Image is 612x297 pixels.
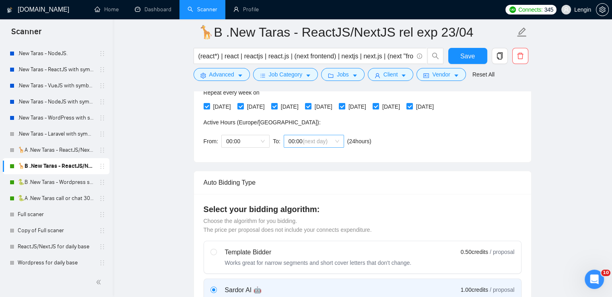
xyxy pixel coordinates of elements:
[18,158,94,174] a: 🦒B .New Taras - ReactJS/NextJS rel exp 23/04
[423,72,429,78] span: idcard
[585,270,604,289] iframe: Intercom live chat
[18,239,94,255] a: ReactJS/NextJS for daily base
[460,51,475,61] span: Save
[225,248,412,257] div: Template Bidder
[233,6,259,13] a: userProfile
[379,102,403,111] span: [DATE]
[210,102,234,111] span: [DATE]
[428,52,443,60] span: search
[427,48,443,64] button: search
[253,68,318,81] button: barsJob Categorycaret-down
[225,259,412,267] div: Works great for narrow segments and short cover letters that don't change.
[416,68,466,81] button: idcardVendorcaret-down
[311,102,336,111] span: [DATE]
[135,6,171,13] a: dashboardDashboard
[492,48,508,64] button: copy
[188,6,217,13] a: searchScanner
[18,78,94,94] a: .New Taras - VueJS with symbols
[461,248,488,256] span: 0.50 credits
[288,135,339,147] span: 00:00
[99,66,105,73] span: holder
[5,26,48,43] span: Scanner
[472,70,495,79] a: Reset All
[99,50,105,57] span: holder
[461,285,488,294] span: 1.00 credits
[194,68,250,81] button: settingAdvancedcaret-down
[99,99,105,105] span: holder
[596,6,609,13] a: setting
[7,4,12,16] img: logo
[225,285,350,295] div: Sardor AI 🤖
[204,218,372,233] span: Choose the algorithm for you bidding. The price per proposal does not include your connects expen...
[448,48,487,64] button: Save
[99,115,105,121] span: holder
[517,27,527,37] span: edit
[99,179,105,186] span: holder
[99,227,105,234] span: holder
[563,7,569,12] span: user
[383,70,398,79] span: Client
[509,6,516,13] img: upwork-logo.png
[18,174,94,190] a: 🐍B .New Taras - Wordpress short 23/04
[401,72,406,78] span: caret-down
[99,163,105,169] span: holder
[345,102,369,111] span: [DATE]
[375,72,380,78] span: user
[18,126,94,142] a: .New Taras - Laravel with symbols
[96,278,104,286] span: double-left
[518,5,542,14] span: Connects:
[198,51,413,61] input: Search Freelance Jobs...
[18,223,94,239] a: Copy of Full scaner
[347,138,371,144] span: ( 24 hours)
[352,72,358,78] span: caret-down
[544,5,553,14] span: 345
[490,248,514,256] span: / proposal
[99,260,105,266] span: holder
[432,70,450,79] span: Vendor
[204,89,260,96] span: Repeat every week on
[601,270,610,276] span: 10
[303,138,328,144] span: (next day)
[453,72,459,78] span: caret-down
[204,171,521,194] div: Auto Bidding Type
[95,6,119,13] a: homeHome
[273,138,280,144] span: To:
[204,119,321,126] span: Active Hours ( Europe/[GEOGRAPHIC_DATA] ):
[417,54,422,59] span: info-circle
[305,72,311,78] span: caret-down
[18,94,94,110] a: .New Taras - NodeJS with symbols
[99,211,105,218] span: holder
[490,286,514,294] span: / proposal
[18,255,94,271] a: Wordpress for daily base
[204,204,521,215] h4: Select your bidding algorithm:
[18,206,94,223] a: Full scaner
[198,22,515,42] input: Scanner name...
[413,102,437,111] span: [DATE]
[209,70,234,79] span: Advanced
[200,72,206,78] span: setting
[18,142,94,158] a: 🦒A .New Taras - ReactJS/NextJS usual 23/04
[237,72,243,78] span: caret-down
[99,195,105,202] span: holder
[492,52,507,60] span: copy
[226,135,265,147] span: 00:00
[18,45,94,62] a: .New Taras - NodeJS.
[99,243,105,250] span: holder
[260,72,266,78] span: bars
[368,68,414,81] button: userClientcaret-down
[513,52,528,60] span: delete
[278,102,302,111] span: [DATE]
[269,70,302,79] span: Job Category
[99,147,105,153] span: holder
[18,62,94,78] a: .New Taras - ReactJS with symbols
[337,70,349,79] span: Jobs
[99,131,105,137] span: holder
[18,190,94,206] a: 🐍A .New Taras call or chat 30%view 0 reply 23/04
[512,48,528,64] button: delete
[204,138,218,144] span: From:
[99,82,105,89] span: holder
[321,68,365,81] button: folderJobscaret-down
[244,102,268,111] span: [DATE]
[18,110,94,126] a: .New Taras - WordPress with symbols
